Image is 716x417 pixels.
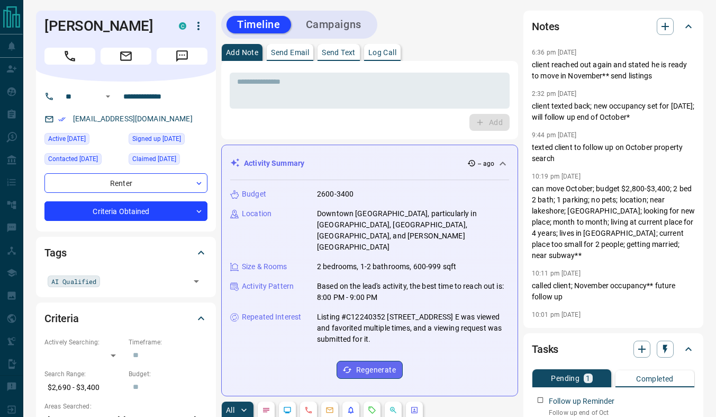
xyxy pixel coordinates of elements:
[410,406,419,414] svg: Agent Actions
[368,49,396,56] p: Log Call
[101,48,151,65] span: Email
[48,154,98,164] span: Contacted [DATE]
[317,312,509,345] p: Listing #C12240352 [STREET_ADDRESS] E was viewed and favorited multiple times, and a viewing requ...
[368,406,376,414] svg: Requests
[283,406,292,414] svg: Lead Browsing Activity
[230,154,509,173] div: Activity Summary-- ago
[478,159,494,168] p: -- ago
[532,341,558,358] h2: Tasks
[129,338,207,347] p: Timeframe:
[532,49,577,56] p: 6:36 pm [DATE]
[51,276,96,287] span: AI Qualified
[242,208,271,219] p: Location
[157,48,207,65] span: Message
[44,244,66,261] h2: Tags
[58,116,66,123] svg: Email Verified
[532,183,695,261] p: can move October; budget $2,800-$3,400; 2 bed 2 bath; 1 parking; no pets; location; near lakeshor...
[549,396,614,407] p: Follow up Reminder
[44,153,123,168] div: Mon Jun 23 2025
[347,406,355,414] svg: Listing Alerts
[532,90,577,97] p: 2:32 pm [DATE]
[226,16,291,33] button: Timeline
[129,133,207,148] div: Mon Jun 23 2025
[304,406,313,414] svg: Calls
[317,208,509,253] p: Downtown [GEOGRAPHIC_DATA], particularly in [GEOGRAPHIC_DATA], [GEOGRAPHIC_DATA], [GEOGRAPHIC_DAT...
[551,375,579,382] p: Pending
[102,90,114,103] button: Open
[532,336,695,362] div: Tasks
[317,189,354,200] p: 2600-3400
[132,134,181,144] span: Signed up [DATE]
[44,402,207,411] p: Areas Searched:
[242,281,294,292] p: Activity Pattern
[586,375,590,382] p: 1
[44,173,207,193] div: Renter
[532,173,581,180] p: 10:19 pm [DATE]
[242,189,266,200] p: Budget
[532,59,695,82] p: client reached out again and stated he is ready to move in November** send listings
[322,49,356,56] p: Send Text
[44,133,123,148] div: Tue Jun 24 2025
[532,131,577,139] p: 9:44 pm [DATE]
[532,14,695,39] div: Notes
[325,406,334,414] svg: Emails
[532,311,581,318] p: 10:01 pm [DATE]
[129,369,207,379] p: Budget:
[44,369,123,379] p: Search Range:
[389,406,397,414] svg: Opportunities
[48,134,86,144] span: Active [DATE]
[295,16,372,33] button: Campaigns
[317,281,509,303] p: Based on the lead's activity, the best time to reach out is: 8:00 PM - 9:00 PM
[532,142,695,164] p: texted client to follow up on October property search
[73,114,193,123] a: [EMAIL_ADDRESS][DOMAIN_NAME]
[179,22,186,30] div: condos.ca
[532,270,581,277] p: 10:11 pm [DATE]
[44,17,163,34] h1: [PERSON_NAME]
[226,406,234,414] p: All
[271,49,309,56] p: Send Email
[44,240,207,265] div: Tags
[532,101,695,123] p: client texted back; new occupancy set for [DATE]; will follow up end of October*
[129,153,207,168] div: Mon Jun 23 2025
[532,280,695,303] p: called client; November occupancy** future follow up
[244,158,304,169] p: Activity Summary
[44,310,79,327] h2: Criteria
[226,49,258,56] p: Add Note
[636,375,674,383] p: Completed
[242,261,287,272] p: Size & Rooms
[242,312,301,323] p: Repeated Interest
[532,18,559,35] h2: Notes
[44,306,207,331] div: Criteria
[44,201,207,221] div: Criteria Obtained
[262,406,270,414] svg: Notes
[189,274,204,289] button: Open
[132,154,176,164] span: Claimed [DATE]
[44,48,95,65] span: Call
[337,361,403,379] button: Regenerate
[44,338,123,347] p: Actively Searching:
[317,261,456,272] p: 2 bedrooms, 1-2 bathrooms, 600-999 sqft
[44,379,123,396] p: $2,690 - $3,400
